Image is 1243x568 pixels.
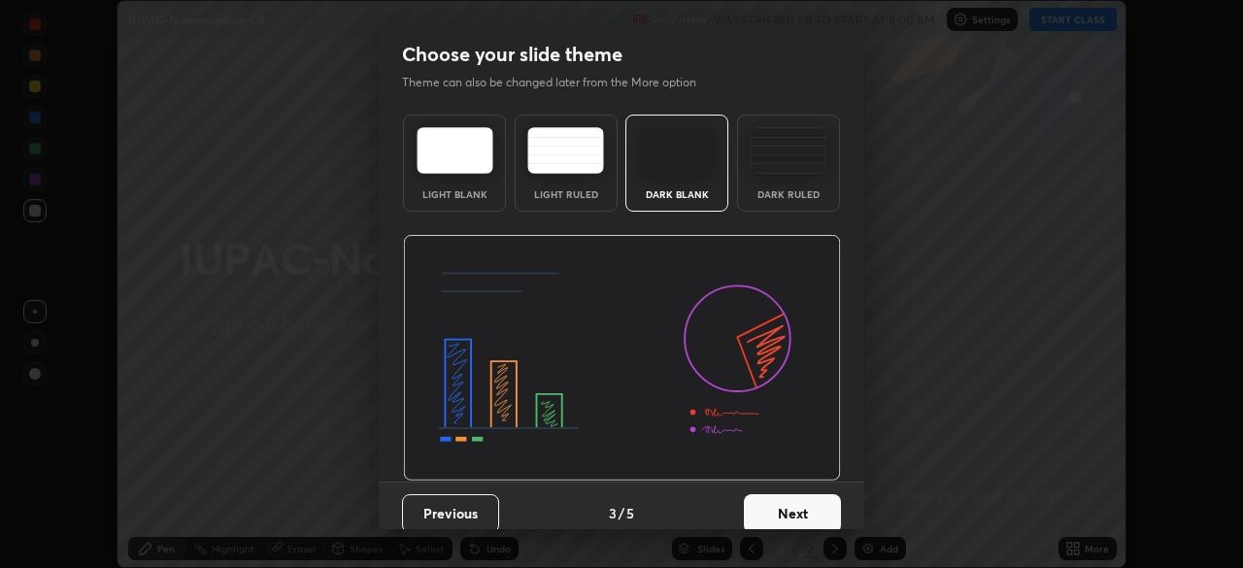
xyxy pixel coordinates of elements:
img: darkRuledTheme.de295e13.svg [750,127,826,174]
h2: Choose your slide theme [402,42,622,67]
button: Next [744,494,841,533]
h4: / [619,503,624,523]
div: Dark Ruled [750,189,827,199]
img: lightRuledTheme.5fabf969.svg [527,127,604,174]
img: darkThemeBanner.d06ce4a2.svg [403,235,841,482]
div: Light Blank [416,189,493,199]
img: lightTheme.e5ed3b09.svg [417,127,493,174]
div: Dark Blank [638,189,716,199]
img: darkTheme.f0cc69e5.svg [639,127,716,174]
h4: 3 [609,503,617,523]
p: Theme can also be changed later from the More option [402,74,717,91]
h4: 5 [626,503,634,523]
div: Light Ruled [527,189,605,199]
button: Previous [402,494,499,533]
